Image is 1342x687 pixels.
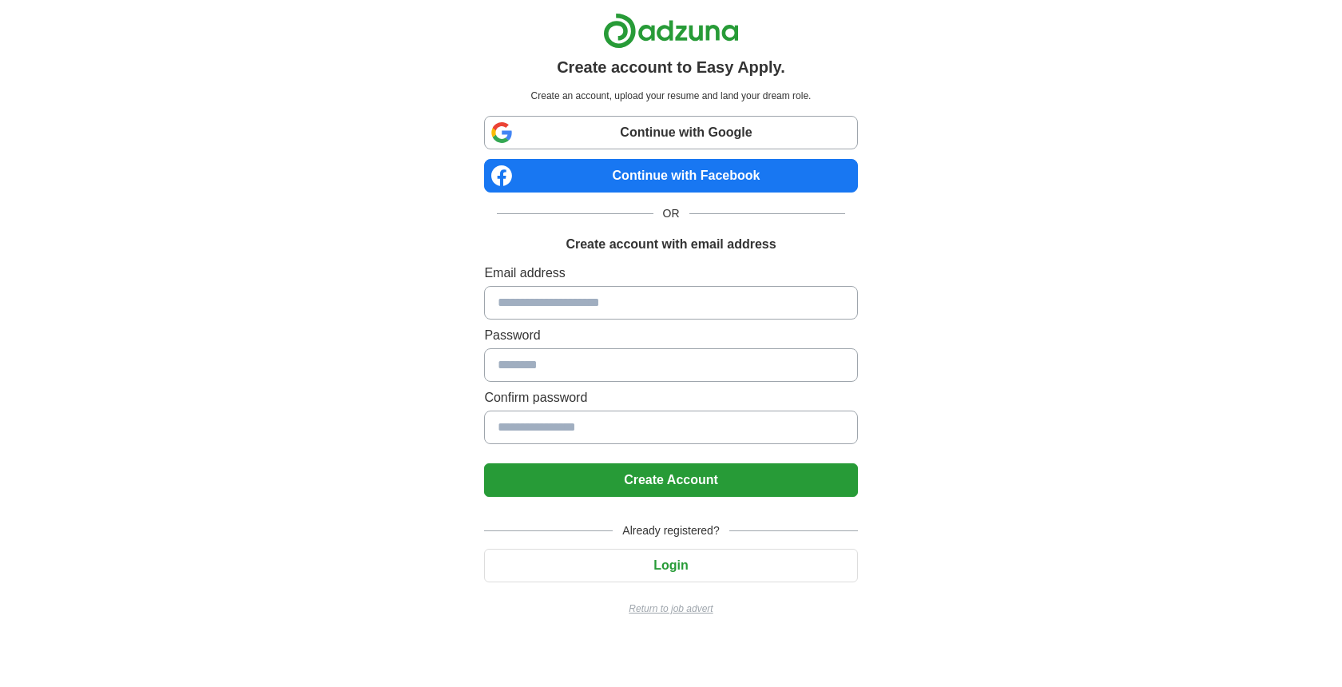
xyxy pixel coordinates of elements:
[484,549,857,582] button: Login
[484,558,857,572] a: Login
[557,55,785,79] h1: Create account to Easy Apply.
[566,235,776,254] h1: Create account with email address
[484,116,857,149] a: Continue with Google
[484,388,857,407] label: Confirm password
[487,89,854,103] p: Create an account, upload your resume and land your dream role.
[603,13,739,49] img: Adzuna logo
[484,159,857,193] a: Continue with Facebook
[613,522,729,539] span: Already registered?
[484,463,857,497] button: Create Account
[484,264,857,283] label: Email address
[484,326,857,345] label: Password
[484,602,857,616] a: Return to job advert
[653,205,689,222] span: OR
